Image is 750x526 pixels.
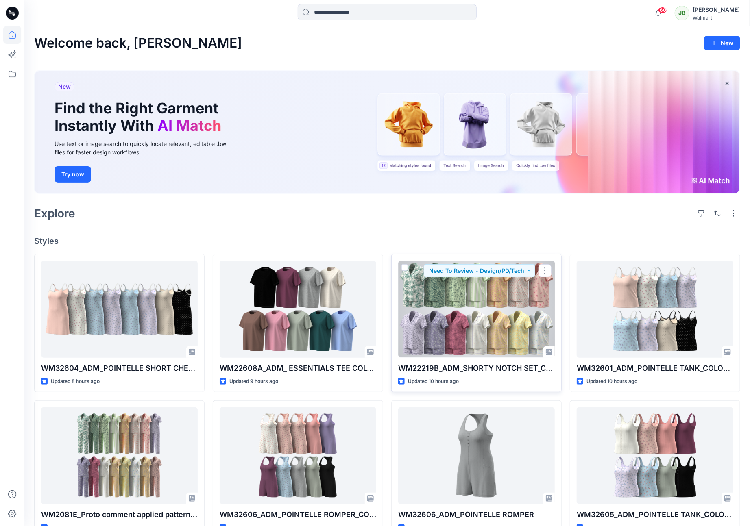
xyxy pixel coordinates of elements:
a: WM32601_ADM_POINTELLE TANK_COLORWAY [577,261,733,357]
div: [PERSON_NAME] [693,5,740,15]
div: JB [675,6,689,20]
h2: Explore [34,207,75,220]
span: 60 [658,7,667,13]
a: WM2081E_Proto comment applied pattern_COLORWAY [41,407,198,504]
a: WM22608A_ADM_ ESSENTIALS TEE COLORWAY [220,261,376,357]
p: WM32604_ADM_POINTELLE SHORT CHEMISE_COLORWAY [41,363,198,374]
p: WM32606_ADM_POINTELLE ROMPER [398,509,555,520]
span: AI Match [157,117,221,135]
p: Updated 9 hours ago [229,377,278,386]
div: Use text or image search to quickly locate relevant, editable .bw files for faster design workflows. [55,139,238,156]
span: New [58,82,71,91]
button: New [704,36,740,50]
p: Updated 10 hours ago [408,377,459,386]
p: WM32601_ADM_POINTELLE TANK_COLORWAY [577,363,733,374]
h4: Styles [34,236,740,246]
p: Updated 8 hours ago [51,377,100,386]
p: WM22608A_ADM_ ESSENTIALS TEE COLORWAY [220,363,376,374]
p: Updated 10 hours ago [586,377,637,386]
a: WM32606_ADM_POINTELLE ROMPER_COLORWAY [220,407,376,504]
div: Walmart [693,15,740,21]
h2: Welcome back, [PERSON_NAME] [34,36,242,51]
p: WM2081E_Proto comment applied pattern_COLORWAY [41,509,198,520]
a: WM32606_ADM_POINTELLE ROMPER [398,407,555,504]
a: WM32605_ADM_POINTELLE TANK_COLORWAY [577,407,733,504]
a: WM32604_ADM_POINTELLE SHORT CHEMISE_COLORWAY [41,261,198,357]
a: WM22219B_ADM_SHORTY NOTCH SET_COLORWAY [398,261,555,357]
p: WM32605_ADM_POINTELLE TANK_COLORWAY [577,509,733,520]
p: WM32606_ADM_POINTELLE ROMPER_COLORWAY [220,509,376,520]
h1: Find the Right Garment Instantly With [55,100,225,135]
p: WM22219B_ADM_SHORTY NOTCH SET_COLORWAY [398,363,555,374]
button: Try now [55,166,91,183]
